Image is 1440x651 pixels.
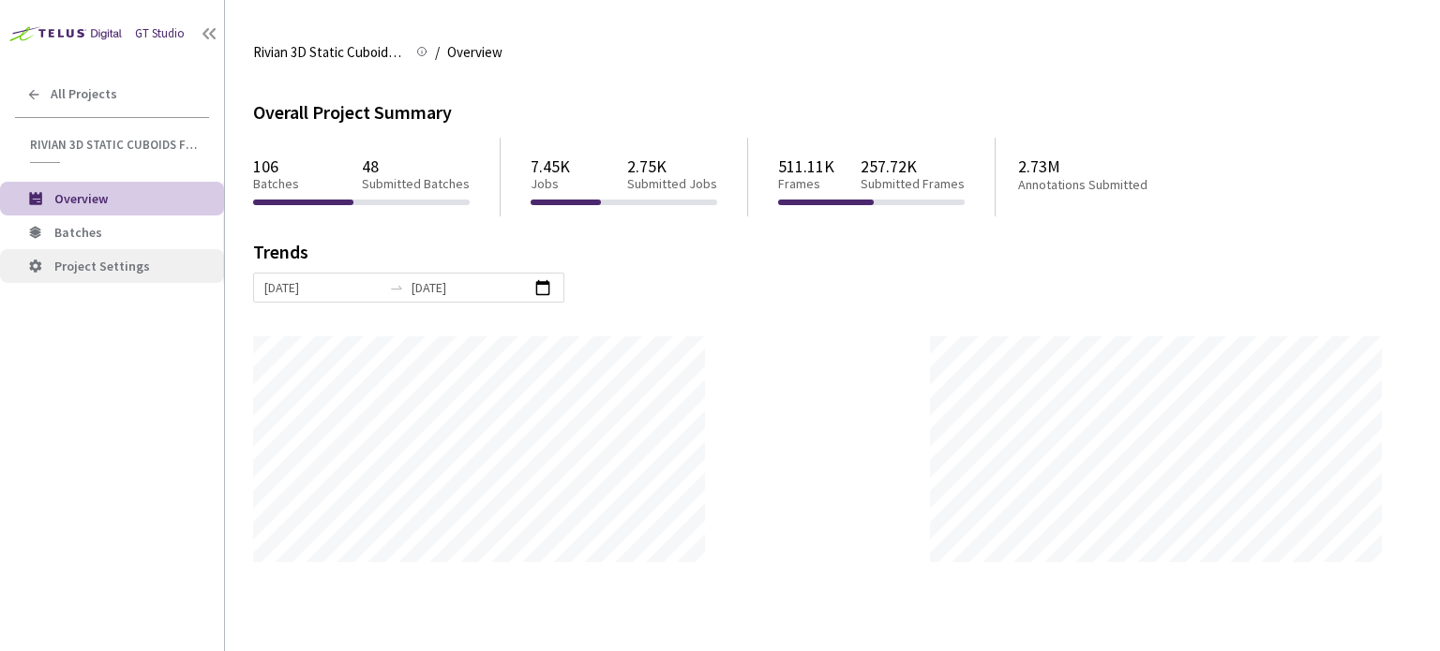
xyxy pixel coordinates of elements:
p: 48 [362,156,470,176]
p: 106 [253,156,299,176]
p: Annotations Submitted [1018,177,1221,193]
p: 7.45K [531,156,570,176]
p: Submitted Jobs [627,176,717,192]
div: Overall Project Summary [253,97,1412,126]
span: Rivian 3D Static Cuboids fixed[2024-25] [253,41,405,64]
span: Project Settings [54,258,150,274]
p: 2.75K [627,156,717,176]
span: Overview [54,190,108,207]
p: Batches [253,176,299,192]
input: Start date [264,277,382,298]
p: 257.72K [861,156,965,176]
span: All Projects [51,86,117,102]
li: / [435,41,440,64]
p: Jobs [531,176,570,192]
p: Submitted Batches [362,176,470,192]
input: End date [412,277,529,298]
span: to [389,280,404,295]
div: Trends [253,243,1386,273]
span: swap-right [389,280,404,295]
span: Overview [447,41,502,64]
p: Submitted Frames [861,176,965,192]
p: 2.73M [1018,156,1221,176]
span: Batches [54,224,102,241]
span: Rivian 3D Static Cuboids fixed[2024-25] [30,137,198,153]
p: 511.11K [778,156,834,176]
p: Frames [778,176,834,192]
div: GT Studio [135,24,185,43]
